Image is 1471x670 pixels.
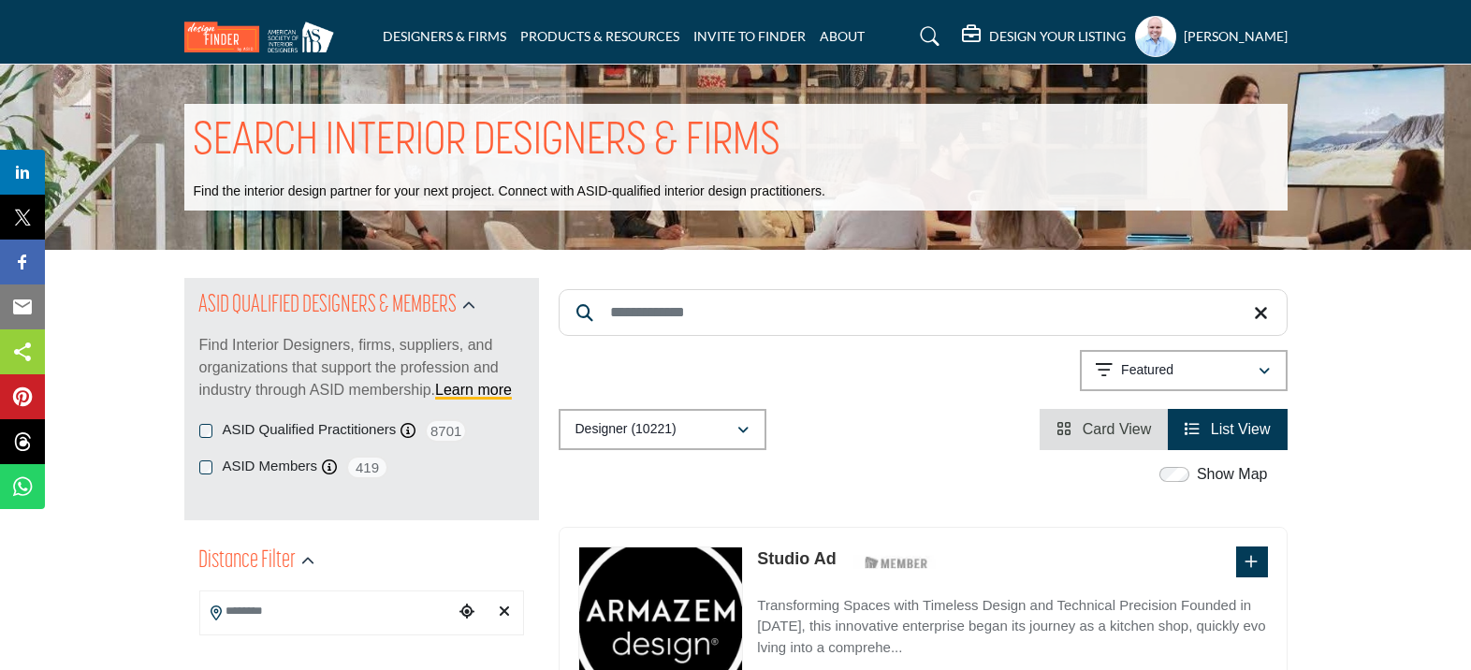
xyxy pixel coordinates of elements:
li: List View [1168,409,1287,450]
p: Find the interior design partner for your next project. Connect with ASID-qualified interior desi... [194,182,825,201]
input: ASID Qualified Practitioners checkbox [199,424,213,438]
input: Search Keyword [559,289,1288,336]
a: Transforming Spaces with Timeless Design and Technical Precision Founded in [DATE], this innovati... [757,584,1267,659]
img: Site Logo [184,22,343,52]
h1: SEARCH INTERIOR DESIGNERS & FIRMS [194,113,781,171]
p: Designer (10221) [575,420,677,439]
h2: ASID QUALIFIED DESIGNERS & MEMBERS [199,289,458,323]
a: Search [902,22,952,51]
h5: DESIGN YOUR LISTING [989,28,1126,45]
label: Show Map [1197,463,1268,486]
div: Choose your current location [453,592,481,633]
a: View Card [1056,421,1151,437]
span: 8701 [425,419,467,443]
button: Show hide supplier dropdown [1135,16,1176,57]
a: DESIGNERS & FIRMS [383,28,506,44]
a: INVITE TO FINDER [693,28,806,44]
p: Find Interior Designers, firms, suppliers, and organizations that support the profession and indu... [199,334,524,401]
h5: [PERSON_NAME] [1184,27,1288,46]
label: ASID Members [222,456,317,477]
button: Designer (10221) [559,409,766,450]
div: Clear search location [490,592,518,633]
a: Add To List [1245,554,1259,570]
a: Studio Ad [757,549,836,568]
a: PRODUCTS & RESOURCES [520,28,679,44]
span: List View [1211,421,1271,437]
span: Card View [1083,421,1152,437]
a: ABOUT [820,28,865,44]
button: Featured [1080,350,1288,391]
span: 419 [346,456,388,479]
a: View List [1185,421,1270,437]
p: Transforming Spaces with Timeless Design and Technical Precision Founded in [DATE], this innovati... [757,595,1267,659]
input: Search Location [200,593,453,630]
li: Card View [1040,409,1168,450]
p: Featured [1121,361,1173,380]
div: DESIGN YOUR LISTING [962,25,1126,48]
label: ASID Qualified Practitioners [222,419,396,441]
input: ASID Members checkbox [199,460,213,474]
a: Learn more [435,382,512,398]
h2: Distance Filter [199,545,297,578]
img: ASID Members Badge Icon [854,551,939,575]
p: Studio Ad [757,546,836,572]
